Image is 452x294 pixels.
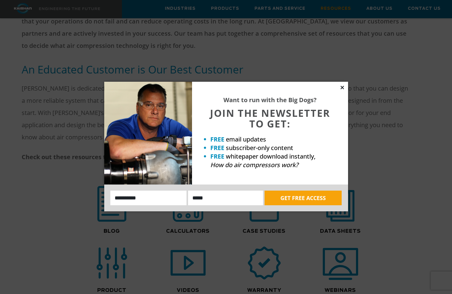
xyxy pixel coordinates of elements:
span: whitepaper download instantly, [226,152,315,160]
span: email updates [226,135,266,143]
button: Close [340,85,345,90]
strong: FREE [210,144,224,152]
button: GET FREE ACCESS [265,191,342,205]
span: subscriber-only content [226,144,293,152]
em: How do air compressors work? [210,161,298,169]
strong: Want to run with the Big Dogs? [223,96,317,104]
strong: FREE [210,135,224,143]
span: JOIN THE NEWSLETTER TO GET: [210,106,330,130]
strong: FREE [210,152,224,160]
input: Name: [110,191,187,205]
input: Email [188,191,263,205]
